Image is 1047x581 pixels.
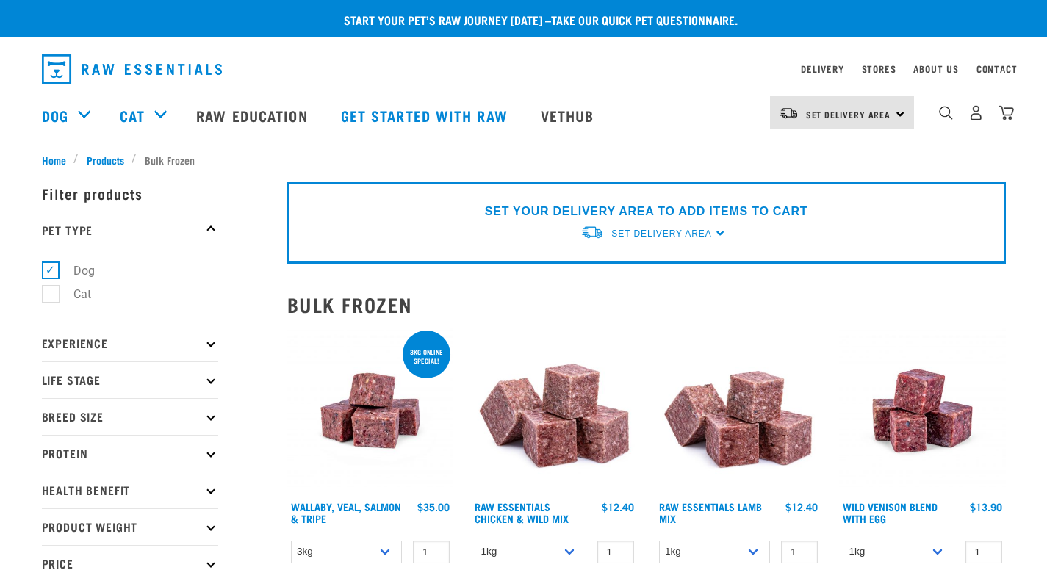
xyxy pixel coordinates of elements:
[526,86,613,145] a: Vethub
[287,293,1006,316] h2: Bulk Frozen
[655,328,822,494] img: ?1041 RE Lamb Mix 01
[999,105,1014,120] img: home-icon@2x.png
[417,501,450,513] div: $35.00
[551,16,738,23] a: take our quick pet questionnaire.
[913,66,958,71] a: About Us
[801,66,843,71] a: Delivery
[806,112,891,117] span: Set Delivery Area
[42,104,68,126] a: Dog
[120,104,145,126] a: Cat
[42,152,74,167] a: Home
[475,504,569,521] a: Raw Essentials Chicken & Wild Mix
[30,48,1018,90] nav: dropdown navigation
[42,472,218,508] p: Health Benefit
[181,86,325,145] a: Raw Education
[42,398,218,435] p: Breed Size
[291,504,401,521] a: Wallaby, Veal, Salmon & Tripe
[965,541,1002,563] input: 1
[42,54,222,84] img: Raw Essentials Logo
[42,325,218,361] p: Experience
[939,106,953,120] img: home-icon-1@2x.png
[50,261,101,280] label: Dog
[970,501,1002,513] div: $13.90
[42,435,218,472] p: Protein
[403,341,450,372] div: 3kg online special!
[87,152,124,167] span: Products
[602,501,634,513] div: $12.40
[42,508,218,545] p: Product Weight
[42,212,218,248] p: Pet Type
[287,328,454,494] img: Wallaby Veal Salmon Tripe 1642
[50,285,97,303] label: Cat
[42,175,218,212] p: Filter products
[659,504,762,521] a: Raw Essentials Lamb Mix
[42,361,218,398] p: Life Stage
[485,203,807,220] p: SET YOUR DELIVERY AREA TO ADD ITEMS TO CART
[839,328,1006,494] img: Venison Egg 1616
[779,107,799,120] img: van-moving.png
[471,328,638,494] img: Pile Of Cubed Chicken Wild Meat Mix
[976,66,1018,71] a: Contact
[785,501,818,513] div: $12.40
[843,504,938,521] a: Wild Venison Blend with Egg
[580,225,604,240] img: van-moving.png
[42,152,66,167] span: Home
[597,541,634,563] input: 1
[862,66,896,71] a: Stores
[968,105,984,120] img: user.png
[42,152,1006,167] nav: breadcrumbs
[413,541,450,563] input: 1
[326,86,526,145] a: Get started with Raw
[79,152,132,167] a: Products
[781,541,818,563] input: 1
[611,228,711,239] span: Set Delivery Area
